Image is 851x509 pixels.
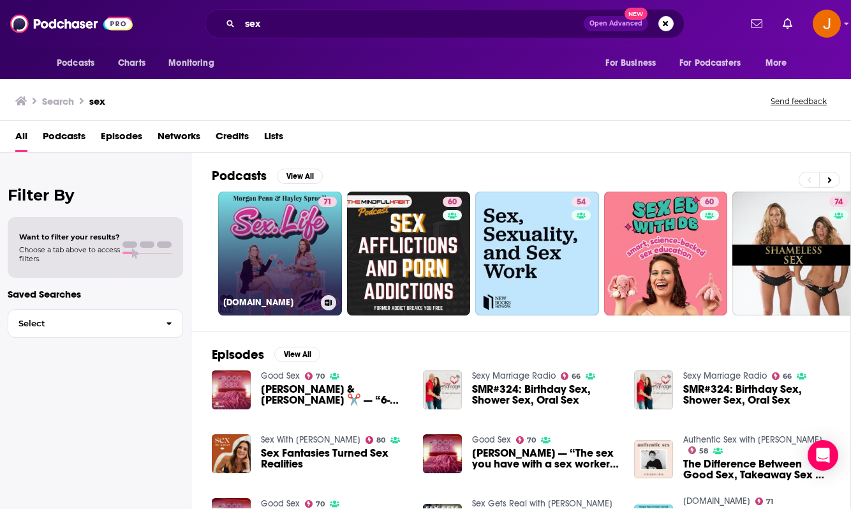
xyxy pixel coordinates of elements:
[829,197,848,207] a: 74
[679,54,741,72] span: For Podcasters
[366,436,386,444] a: 80
[89,95,105,107] h3: sex
[755,498,774,505] a: 71
[240,13,584,34] input: Search podcasts, credits, & more...
[772,372,792,380] a: 66
[323,196,332,209] span: 71
[634,440,673,479] img: The Difference Between Good Sex, Takeaway Sex & Ecstatic Sex
[683,459,830,480] a: The Difference Between Good Sex, Takeaway Sex & Ecstatic Sex
[48,51,111,75] button: open menu
[42,95,74,107] h3: Search
[212,168,323,184] a: PodcastsView All
[423,434,462,473] img: Drew — “The sex you have with a sex worker is still real sex.”
[683,496,750,506] a: Sex.Life
[767,96,831,107] button: Send feedback
[572,374,581,379] span: 66
[516,436,536,444] a: 70
[625,8,647,20] span: New
[376,437,385,443] span: 80
[15,126,27,152] a: All
[604,192,728,315] a: 60
[699,448,708,454] span: 58
[472,434,511,445] a: Good Sex
[705,196,714,209] span: 60
[634,370,673,409] a: SMR#324: Birthday Sex, Shower Sex, Oral Sex
[218,192,342,315] a: 71[DOMAIN_NAME]
[577,196,586,209] span: 54
[305,500,325,508] a: 70
[472,448,619,469] a: Drew — “The sex you have with a sex worker is still real sex.”
[261,448,408,469] span: Sex Fantasies Turned Sex Realities
[808,440,838,471] div: Open Intercom Messenger
[168,54,214,72] span: Monitoring
[700,197,719,207] a: 60
[212,370,251,409] img: Lynne & Ruth ✂️ — “6-hour marathon sex, sex, sex, sex, sex.”
[766,499,773,505] span: 71
[572,197,591,207] a: 54
[318,197,337,207] a: 71
[110,51,153,75] a: Charts
[316,501,325,507] span: 70
[101,126,142,152] a: Episodes
[778,13,797,34] a: Show notifications dropdown
[347,192,471,315] a: 60
[212,347,320,363] a: EpisodesView All
[205,9,685,38] div: Search podcasts, credits, & more...
[8,288,183,300] p: Saved Searches
[261,434,360,445] a: Sex With Emily
[472,370,556,381] a: Sexy Marriage Radio
[746,13,767,34] a: Show notifications dropdown
[212,347,264,363] h2: Episodes
[264,126,283,152] a: Lists
[261,498,300,509] a: Good Sex
[757,51,803,75] button: open menu
[671,51,759,75] button: open menu
[683,384,830,406] a: SMR#324: Birthday Sex, Shower Sex, Oral Sex
[813,10,841,38] button: Show profile menu
[159,51,230,75] button: open menu
[584,16,648,31] button: Open AdvancedNew
[10,11,133,36] img: Podchaser - Follow, Share and Rate Podcasts
[783,374,792,379] span: 66
[8,309,183,338] button: Select
[8,186,183,204] h2: Filter By
[261,384,408,406] a: Lynne & Ruth ✂️ — “6-hour marathon sex, sex, sex, sex, sex.”
[472,498,612,509] a: Sex Gets Real with Dawn Serra
[43,126,85,152] a: Podcasts
[261,384,408,406] span: [PERSON_NAME] & [PERSON_NAME] ✂️ — “6-hour marathon sex, sex, sex, sex, sex.”
[118,54,145,72] span: Charts
[19,245,120,263] span: Choose a tab above to access filters.
[527,437,536,443] span: 70
[274,347,320,362] button: View All
[683,370,767,381] a: Sexy Marriage Radio
[443,197,462,207] a: 60
[158,126,200,152] a: Networks
[19,232,120,241] span: Want to filter your results?
[212,434,251,473] img: Sex Fantasies Turned Sex Realities
[589,20,642,27] span: Open Advanced
[834,196,843,209] span: 74
[261,370,300,381] a: Good Sex
[605,54,656,72] span: For Business
[813,10,841,38] img: User Profile
[423,370,462,409] img: SMR#324: Birthday Sex, Shower Sex, Oral Sex
[688,446,709,454] a: 58
[277,169,323,184] button: View All
[766,54,787,72] span: More
[472,384,619,406] a: SMR#324: Birthday Sex, Shower Sex, Oral Sex
[472,448,619,469] span: [PERSON_NAME] — “The sex you have with a sex worker is still real sex.”
[216,126,249,152] a: Credits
